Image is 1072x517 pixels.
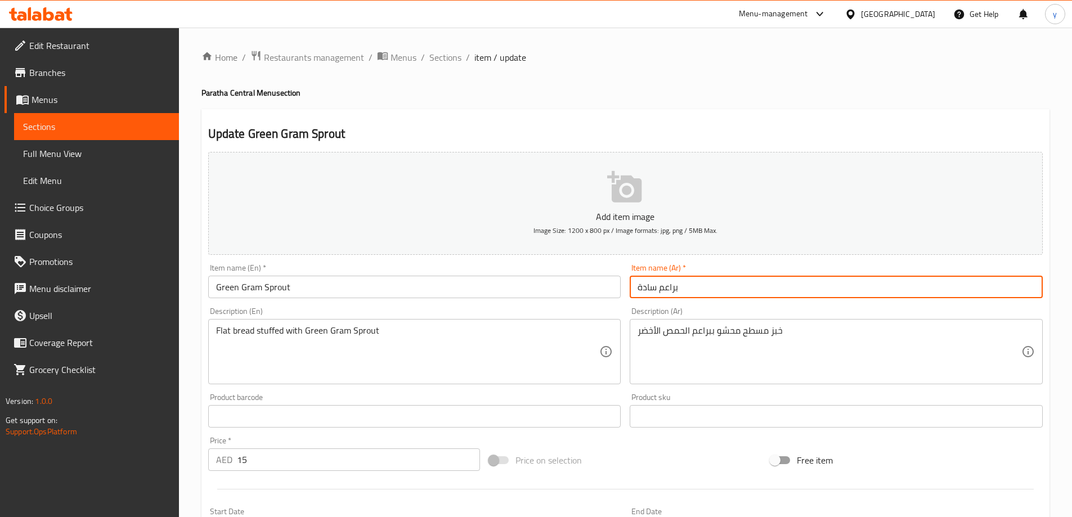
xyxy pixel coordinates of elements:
[201,50,1049,65] nav: breadcrumb
[29,255,170,268] span: Promotions
[5,329,179,356] a: Coverage Report
[35,394,52,408] span: 1.0.0
[23,120,170,133] span: Sections
[208,125,1043,142] h2: Update Green Gram Sprout
[208,276,621,298] input: Enter name En
[14,167,179,194] a: Edit Menu
[23,147,170,160] span: Full Menu View
[237,448,481,471] input: Please enter price
[5,275,179,302] a: Menu disclaimer
[5,194,179,221] a: Choice Groups
[5,356,179,383] a: Grocery Checklist
[201,87,1049,98] h4: Paratha Central Menu section
[638,325,1021,379] textarea: خبز مسطح محشو ببراعم الحمص الأخضر
[466,51,470,64] li: /
[429,51,461,64] a: Sections
[739,7,808,21] div: Menu-management
[32,93,170,106] span: Menus
[201,51,237,64] a: Home
[6,413,57,428] span: Get support on:
[250,50,364,65] a: Restaurants management
[29,228,170,241] span: Coupons
[5,221,179,248] a: Coupons
[14,140,179,167] a: Full Menu View
[5,248,179,275] a: Promotions
[515,453,582,467] span: Price on selection
[208,405,621,428] input: Please enter product barcode
[29,363,170,376] span: Grocery Checklist
[630,276,1043,298] input: Enter name Ar
[29,336,170,349] span: Coverage Report
[23,174,170,187] span: Edit Menu
[5,59,179,86] a: Branches
[630,405,1043,428] input: Please enter product sku
[29,39,170,52] span: Edit Restaurant
[29,66,170,79] span: Branches
[14,113,179,140] a: Sections
[369,51,373,64] li: /
[421,51,425,64] li: /
[6,424,77,439] a: Support.OpsPlatform
[474,51,526,64] span: item / update
[216,325,600,379] textarea: Flat bread stuffed with Green Gram Sprout
[5,86,179,113] a: Menus
[377,50,416,65] a: Menus
[533,224,717,237] span: Image Size: 1200 x 800 px / Image formats: jpg, png / 5MB Max.
[6,394,33,408] span: Version:
[1053,8,1057,20] span: y
[797,453,833,467] span: Free item
[29,282,170,295] span: Menu disclaimer
[5,32,179,59] a: Edit Restaurant
[208,152,1043,255] button: Add item imageImage Size: 1200 x 800 px / Image formats: jpg, png / 5MB Max.
[5,302,179,329] a: Upsell
[861,8,935,20] div: [GEOGRAPHIC_DATA]
[226,210,1025,223] p: Add item image
[391,51,416,64] span: Menus
[264,51,364,64] span: Restaurants management
[29,201,170,214] span: Choice Groups
[216,453,232,466] p: AED
[29,309,170,322] span: Upsell
[242,51,246,64] li: /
